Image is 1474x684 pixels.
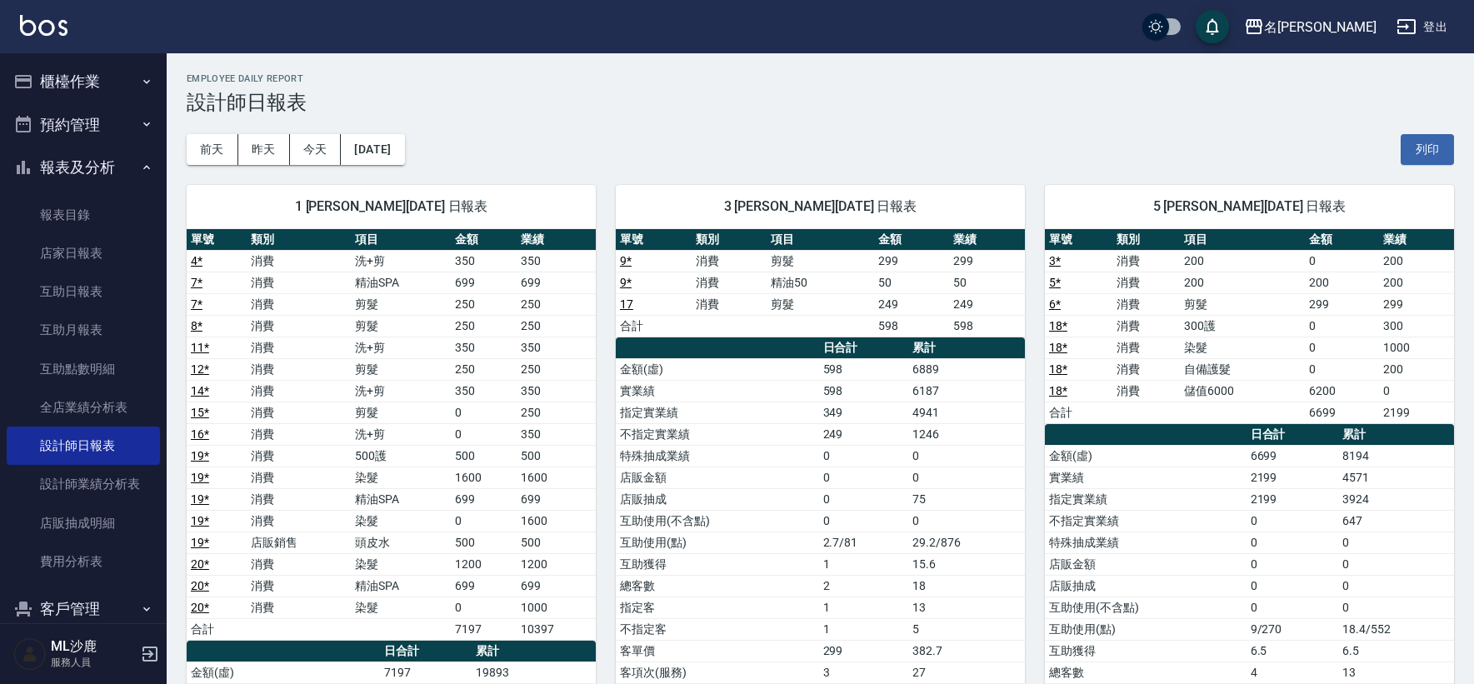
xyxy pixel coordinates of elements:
td: 自備護髮 [1180,358,1304,380]
td: 200 [1305,272,1380,293]
th: 單號 [616,229,692,251]
a: 17 [620,297,633,311]
td: 29.2/876 [908,532,1025,553]
td: 指定實業績 [1045,488,1247,510]
td: 儲值6000 [1180,380,1304,402]
h5: ML沙鹿 [51,638,136,655]
td: 699 [517,575,596,597]
td: 350 [451,380,517,402]
td: 250 [451,293,517,315]
td: 客項次(服務) [616,662,819,683]
a: 費用分析表 [7,542,160,581]
td: 15.6 [908,553,1025,575]
td: 27 [908,662,1025,683]
td: 指定客 [616,597,819,618]
td: 6.5 [1247,640,1338,662]
td: 合計 [187,618,247,640]
td: 0 [1338,532,1454,553]
td: 598 [819,358,908,380]
td: 699 [517,272,596,293]
td: 消費 [247,380,351,402]
td: 染髮 [1180,337,1304,358]
td: 剪髮 [351,315,450,337]
a: 互助月報表 [7,311,160,349]
img: Logo [20,15,67,36]
p: 服務人員 [51,655,136,670]
td: 349 [819,402,908,423]
table: a dense table [187,229,596,641]
td: 互助使用(不含點) [616,510,819,532]
td: 6699 [1305,402,1380,423]
td: 350 [517,337,596,358]
td: 249 [819,423,908,445]
td: 消費 [247,402,351,423]
button: 昨天 [238,134,290,165]
td: 200 [1180,250,1304,272]
td: 9/270 [1247,618,1338,640]
td: 精油SPA [351,272,450,293]
th: 日合計 [819,337,908,359]
td: 350 [517,250,596,272]
td: 299 [874,250,950,272]
td: 250 [517,358,596,380]
td: 0 [451,402,517,423]
td: 消費 [692,272,767,293]
td: 互助使用(點) [1045,618,1247,640]
td: 店販抽成 [1045,575,1247,597]
td: 互助獲得 [1045,640,1247,662]
td: 0 [1338,553,1454,575]
th: 單號 [187,229,247,251]
td: 4941 [908,402,1025,423]
td: 200 [1379,272,1454,293]
td: 剪髮 [767,250,874,272]
td: 0 [908,510,1025,532]
button: 登出 [1390,12,1454,42]
td: 消費 [247,510,351,532]
td: 0 [1305,315,1380,337]
th: 業績 [949,229,1025,251]
td: 0 [908,467,1025,488]
button: 預約管理 [7,103,160,147]
button: 客戶管理 [7,587,160,631]
td: 1600 [517,467,596,488]
td: 染髮 [351,467,450,488]
td: 0 [819,510,908,532]
th: 日合計 [1247,424,1338,446]
td: 1 [819,597,908,618]
button: 前天 [187,134,238,165]
h3: 設計師日報表 [187,91,1454,114]
td: 0 [1247,553,1338,575]
td: 0 [908,445,1025,467]
td: 消費 [247,272,351,293]
td: 消費 [1112,337,1180,358]
td: 0 [1305,337,1380,358]
td: 6889 [908,358,1025,380]
td: 6699 [1247,445,1338,467]
td: 洗+剪 [351,337,450,358]
td: 200 [1180,272,1304,293]
td: 249 [949,293,1025,315]
td: 特殊抽成業績 [1045,532,1247,553]
td: 0 [1247,532,1338,553]
td: 總客數 [616,575,819,597]
td: 0 [451,597,517,618]
td: 消費 [692,250,767,272]
td: 消費 [247,467,351,488]
td: 精油50 [767,272,874,293]
button: 今天 [290,134,342,165]
td: 598 [949,315,1025,337]
td: 500護 [351,445,450,467]
th: 業績 [1379,229,1454,251]
td: 消費 [247,315,351,337]
a: 店家日報表 [7,234,160,272]
td: 500 [451,532,517,553]
td: 消費 [247,358,351,380]
td: 不指定實業績 [1045,510,1247,532]
td: 消費 [1112,380,1180,402]
td: 消費 [1112,293,1180,315]
th: 金額 [451,229,517,251]
td: 2.7/81 [819,532,908,553]
td: 洗+剪 [351,423,450,445]
td: 實業績 [616,380,819,402]
td: 剪髮 [767,293,874,315]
